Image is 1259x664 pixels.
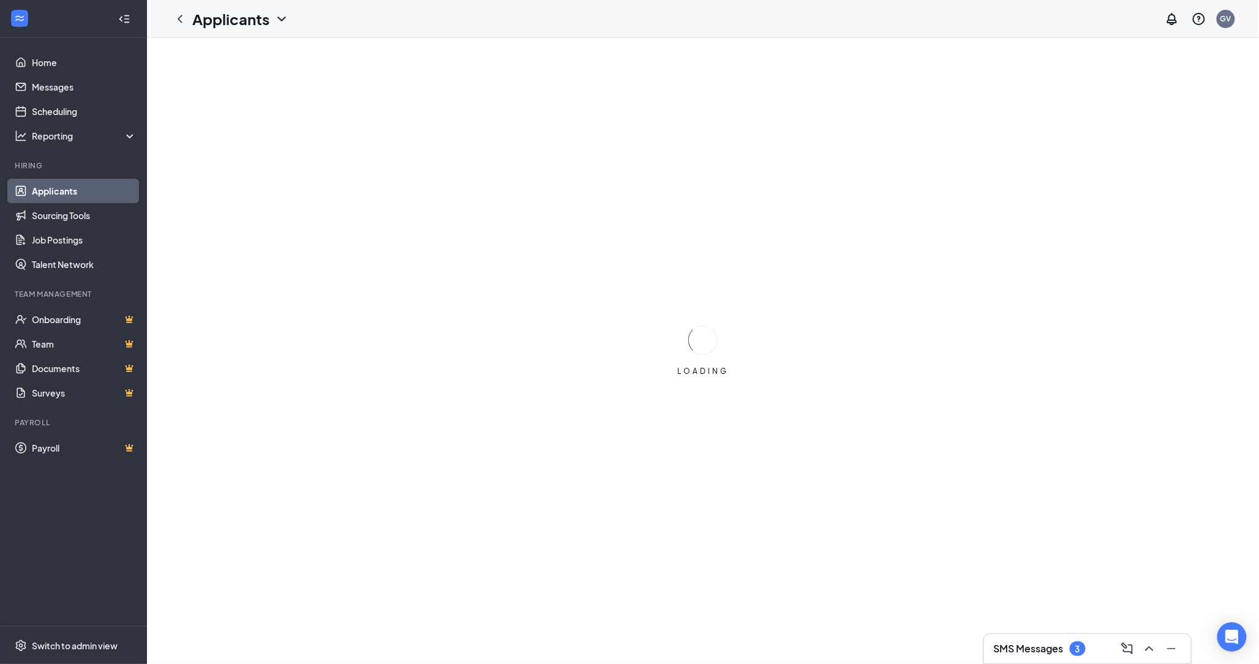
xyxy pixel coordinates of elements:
button: ChevronUp [1140,639,1159,658]
svg: Analysis [15,130,27,142]
div: Hiring [15,160,134,171]
a: OnboardingCrown [32,307,137,332]
div: 3 [1075,644,1080,654]
div: Reporting [32,130,137,142]
svg: Settings [15,640,27,652]
a: Home [32,50,137,75]
div: Team Management [15,289,134,299]
a: Applicants [32,179,137,203]
h3: SMS Messages [994,642,1064,655]
h1: Applicants [192,9,269,29]
button: ComposeMessage [1118,639,1137,658]
button: Minimize [1162,639,1181,658]
svg: ComposeMessage [1120,641,1135,656]
div: GV [1220,13,1231,24]
a: Sourcing Tools [32,203,137,228]
svg: ChevronLeft [173,12,187,26]
svg: QuestionInfo [1192,12,1206,26]
svg: Minimize [1164,641,1179,656]
a: PayrollCrown [32,436,137,460]
svg: ChevronUp [1142,641,1157,656]
div: Switch to admin view [32,640,118,652]
a: SurveysCrown [32,381,137,405]
a: Scheduling [32,99,137,124]
a: Messages [32,75,137,99]
div: Payroll [15,417,134,428]
a: Job Postings [32,228,137,252]
a: TeamCrown [32,332,137,356]
svg: WorkstreamLogo [13,12,26,24]
div: LOADING [672,366,734,376]
a: DocumentsCrown [32,356,137,381]
div: Open Intercom Messenger [1217,622,1247,652]
svg: Collapse [118,13,130,25]
svg: Notifications [1165,12,1179,26]
svg: ChevronDown [274,12,289,26]
a: Talent Network [32,252,137,277]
